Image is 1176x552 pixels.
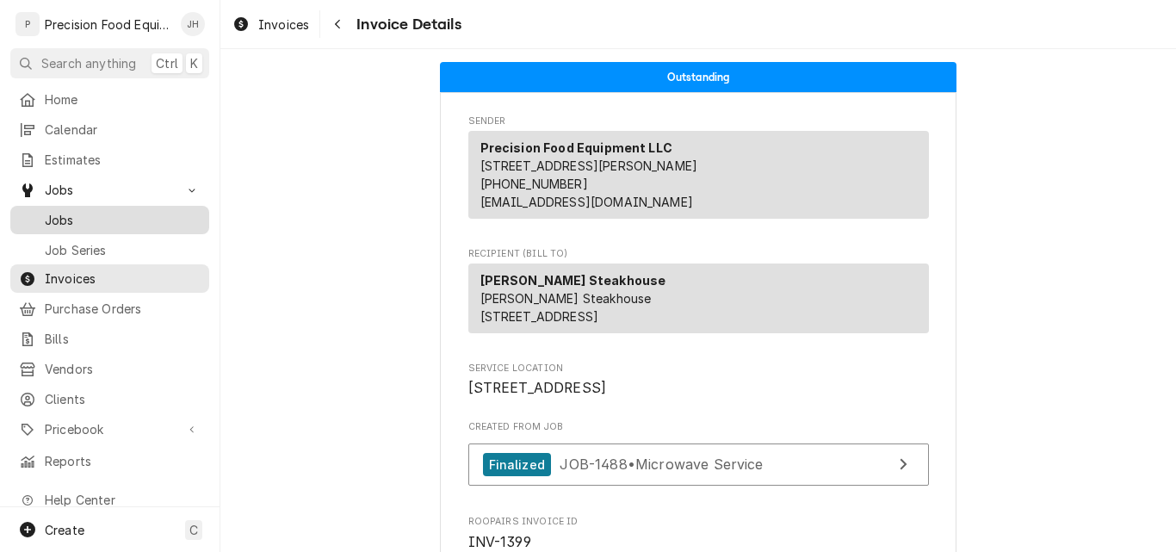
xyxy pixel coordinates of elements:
span: Vendors [45,360,201,378]
span: Invoices [45,270,201,288]
div: Roopairs Invoice ID [468,515,929,552]
span: INV-1399 [468,534,531,550]
span: Create [45,523,84,537]
a: Reports [10,447,209,475]
span: Invoice Details [351,13,461,36]
strong: Precision Food Equipment LLC [480,140,672,155]
span: Purchase Orders [45,300,201,318]
div: Created From Job [468,420,929,494]
div: Sender [468,131,929,226]
span: Home [45,90,201,109]
a: [EMAIL_ADDRESS][DOMAIN_NAME] [480,195,693,209]
span: C [189,521,198,539]
a: Estimates [10,146,209,174]
a: Jobs [10,206,209,234]
a: Bills [10,325,209,353]
div: Recipient (Bill To) [468,264,929,333]
span: Pricebook [45,420,175,438]
span: Help Center [45,491,199,509]
span: Reports [45,452,201,470]
span: Service Location [468,362,929,375]
a: Invoices [10,264,209,293]
span: Job Series [45,241,201,259]
a: Go to Jobs [10,176,209,204]
span: Calendar [45,121,201,139]
span: [STREET_ADDRESS][PERSON_NAME] [480,158,698,173]
span: Jobs [45,181,175,199]
span: [PERSON_NAME] Steakhouse [STREET_ADDRESS] [480,291,652,324]
a: Home [10,85,209,114]
div: P [15,12,40,36]
strong: [PERSON_NAME] Steakhouse [480,273,666,288]
a: Purchase Orders [10,295,209,323]
span: Roopairs Invoice ID [468,515,929,529]
a: Invoices [226,10,316,39]
span: Jobs [45,211,201,229]
span: Invoices [258,16,309,34]
div: Service Location [468,362,929,399]
span: Ctrl [156,54,178,72]
div: Finalized [483,453,551,476]
a: Job Series [10,236,209,264]
div: Precision Food Equipment LLC [45,16,171,34]
span: [STREET_ADDRESS] [468,380,607,396]
div: Status [440,62,956,92]
div: Sender [468,131,929,219]
button: Navigate back [324,10,351,38]
div: Jason Hertel's Avatar [181,12,205,36]
div: Invoice Recipient [468,247,929,341]
button: Search anythingCtrlK [10,48,209,78]
a: View Job [468,443,929,486]
span: Created From Job [468,420,929,434]
span: Sender [468,115,929,128]
span: Service Location [468,378,929,399]
a: Clients [10,385,209,413]
a: Go to Pricebook [10,415,209,443]
div: Invoice Sender [468,115,929,226]
div: Recipient (Bill To) [468,264,929,340]
a: Calendar [10,115,209,144]
a: [PHONE_NUMBER] [480,177,588,191]
span: Bills [45,330,201,348]
span: JOB-1488 • Microwave Service [560,456,763,473]
span: Outstanding [667,71,730,83]
a: Vendors [10,355,209,383]
span: Recipient (Bill To) [468,247,929,261]
a: Go to Help Center [10,486,209,514]
span: K [190,54,198,72]
span: Estimates [45,151,201,169]
span: Search anything [41,54,136,72]
span: Clients [45,390,201,408]
div: JH [181,12,205,36]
